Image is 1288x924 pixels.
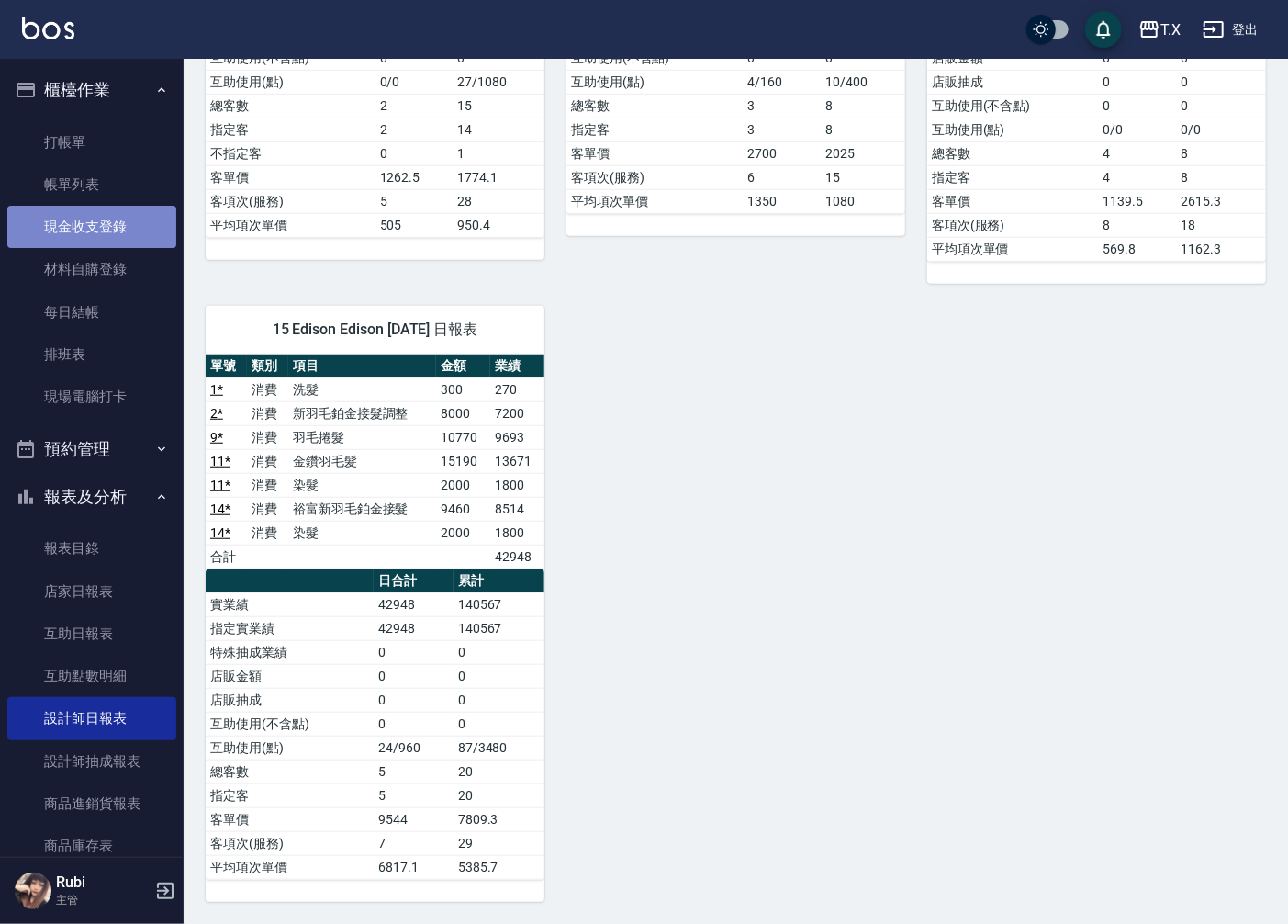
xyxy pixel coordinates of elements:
[22,17,74,39] img: Logo
[1195,13,1266,47] button: 登出
[1098,118,1176,141] td: 0/0
[288,497,436,521] td: 裕富新羽毛鉑金接髮
[7,697,176,739] a: 設計師日報表
[374,855,454,879] td: 6817.1
[1098,213,1176,237] td: 8
[206,165,375,189] td: 客單價
[822,70,905,94] td: 10/400
[822,141,905,165] td: 2025
[490,449,544,473] td: 13671
[206,569,544,880] table: a dense table
[7,570,176,613] a: 店家日報表
[56,892,150,908] p: 主管
[1176,165,1266,189] td: 8
[436,401,490,425] td: 8000
[490,401,544,425] td: 7200
[374,592,454,616] td: 42948
[375,213,453,237] td: 505
[375,118,453,141] td: 2
[927,141,1098,165] td: 總客數
[7,527,176,569] a: 報表目錄
[15,873,51,909] img: Person
[247,425,288,449] td: 消費
[375,141,453,165] td: 0
[927,94,1098,118] td: 互助使用(不含點)
[436,497,490,521] td: 9460
[288,521,436,545] td: 染髮
[247,355,288,378] th: 類別
[1131,11,1188,49] button: T.X
[453,165,544,189] td: 1774.1
[206,545,247,569] td: 合計
[490,355,544,378] th: 業績
[566,94,744,118] td: 總客數
[7,248,176,290] a: 材料自購登錄
[454,640,544,664] td: 0
[7,425,176,473] button: 預約管理
[206,736,374,760] td: 互助使用(點)
[7,66,176,114] button: 櫃檯作業
[822,165,905,189] td: 15
[288,355,436,378] th: 項目
[206,831,374,855] td: 客項次(服務)
[453,189,544,213] td: 28
[490,425,544,449] td: 9693
[1098,189,1176,213] td: 1139.5
[927,70,1098,94] td: 店販抽成
[454,760,544,783] td: 20
[1098,237,1176,261] td: 569.8
[206,70,375,94] td: 互助使用(點)
[7,291,176,333] a: 每日結帳
[374,760,454,783] td: 5
[744,70,822,94] td: 4/160
[7,473,176,521] button: 報表及分析
[375,94,453,118] td: 2
[375,70,453,94] td: 0/0
[1176,141,1266,165] td: 8
[744,94,822,118] td: 3
[206,189,375,213] td: 客項次(服務)
[1176,70,1266,94] td: 0
[206,855,374,879] td: 平均項次單價
[206,807,374,831] td: 客單價
[288,449,436,473] td: 金鑽羽毛髮
[374,736,454,760] td: 24/960
[1098,141,1176,165] td: 4
[454,592,544,616] td: 140567
[206,664,374,688] td: 店販金額
[453,213,544,237] td: 950.4
[822,189,905,213] td: 1080
[247,449,288,473] td: 消費
[436,377,490,401] td: 300
[490,521,544,545] td: 1800
[454,783,544,807] td: 20
[454,831,544,855] td: 29
[374,807,454,831] td: 9544
[566,141,744,165] td: 客單價
[490,545,544,569] td: 42948
[7,783,176,825] a: 商品進銷貨報表
[1176,118,1266,141] td: 0/0
[453,70,544,94] td: 27/1080
[7,613,176,655] a: 互助日報表
[206,213,375,237] td: 平均項次單價
[7,206,176,248] a: 現金收支登錄
[744,165,822,189] td: 6
[566,189,744,213] td: 平均項次單價
[206,355,544,569] table: a dense table
[927,213,1098,237] td: 客項次(服務)
[7,655,176,697] a: 互助點數明細
[927,165,1098,189] td: 指定客
[927,237,1098,261] td: 平均項次單價
[566,165,744,189] td: 客項次(服務)
[206,118,375,141] td: 指定客
[1176,213,1266,237] td: 18
[374,712,454,736] td: 0
[374,664,454,688] td: 0
[566,70,744,94] td: 互助使用(點)
[374,569,454,593] th: 日合計
[206,592,374,616] td: 實業績
[206,712,374,736] td: 互助使用(不含點)
[56,873,150,892] h5: Rubi
[744,141,822,165] td: 2700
